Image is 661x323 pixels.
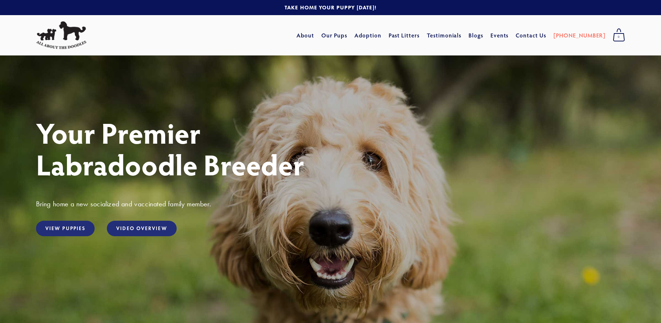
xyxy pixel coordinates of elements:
a: [PHONE_NUMBER] [553,29,606,42]
a: About [296,29,314,42]
a: Our Pups [321,29,348,42]
a: Past Litters [389,31,420,39]
h3: Bring home a new socialized and vaccinated family member. [36,199,625,208]
a: Video Overview [107,221,176,236]
a: Events [490,29,509,42]
a: Adoption [354,29,381,42]
a: View Puppies [36,221,95,236]
h1: Your Premier Labradoodle Breeder [36,117,625,180]
img: All About The Doodles [36,21,86,49]
a: Testimonials [427,29,462,42]
span: 0 [613,32,625,42]
a: 0 items in cart [609,26,629,44]
a: Contact Us [516,29,546,42]
a: Blogs [468,29,483,42]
